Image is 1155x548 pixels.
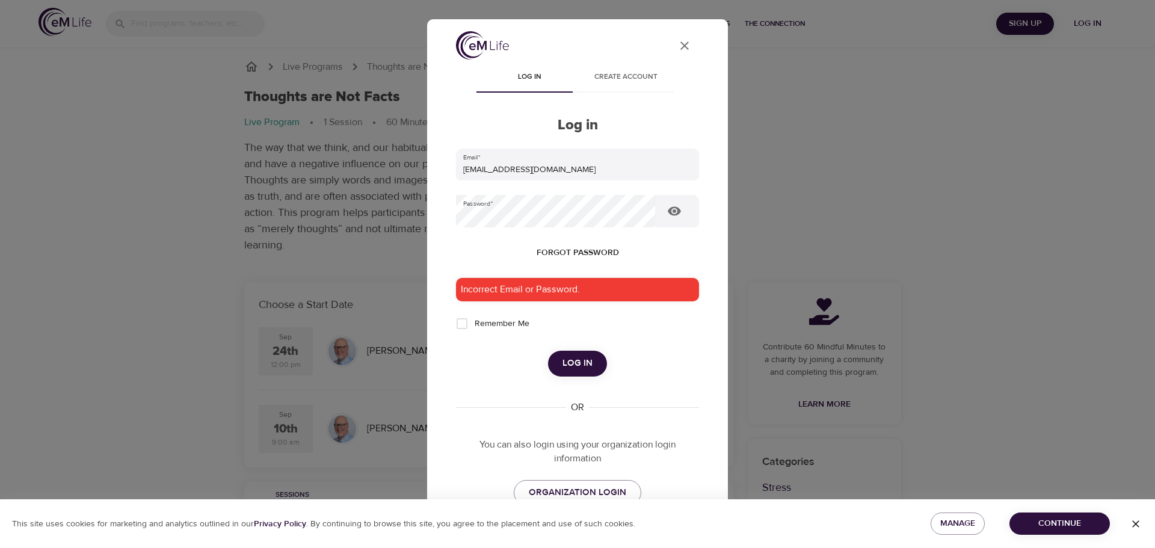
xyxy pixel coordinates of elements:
img: logo [456,31,509,60]
button: Forgot password [532,242,624,264]
span: Continue [1019,516,1100,531]
span: Forgot password [537,245,619,260]
a: ORGANIZATION LOGIN [514,480,641,505]
div: Incorrect Email or Password. [456,278,699,301]
h2: Log in [456,117,699,134]
button: close [670,31,699,60]
span: Remember Me [475,318,529,330]
p: You can also login using your organization login information [456,438,699,466]
b: Privacy Policy [254,519,306,529]
span: Log in [488,71,570,84]
span: ORGANIZATION LOGIN [529,485,626,500]
button: Log in [548,351,607,376]
span: Log in [562,356,593,371]
span: Manage [940,516,975,531]
div: OR [566,401,589,414]
div: disabled tabs example [456,64,699,93]
span: Create account [585,71,667,84]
